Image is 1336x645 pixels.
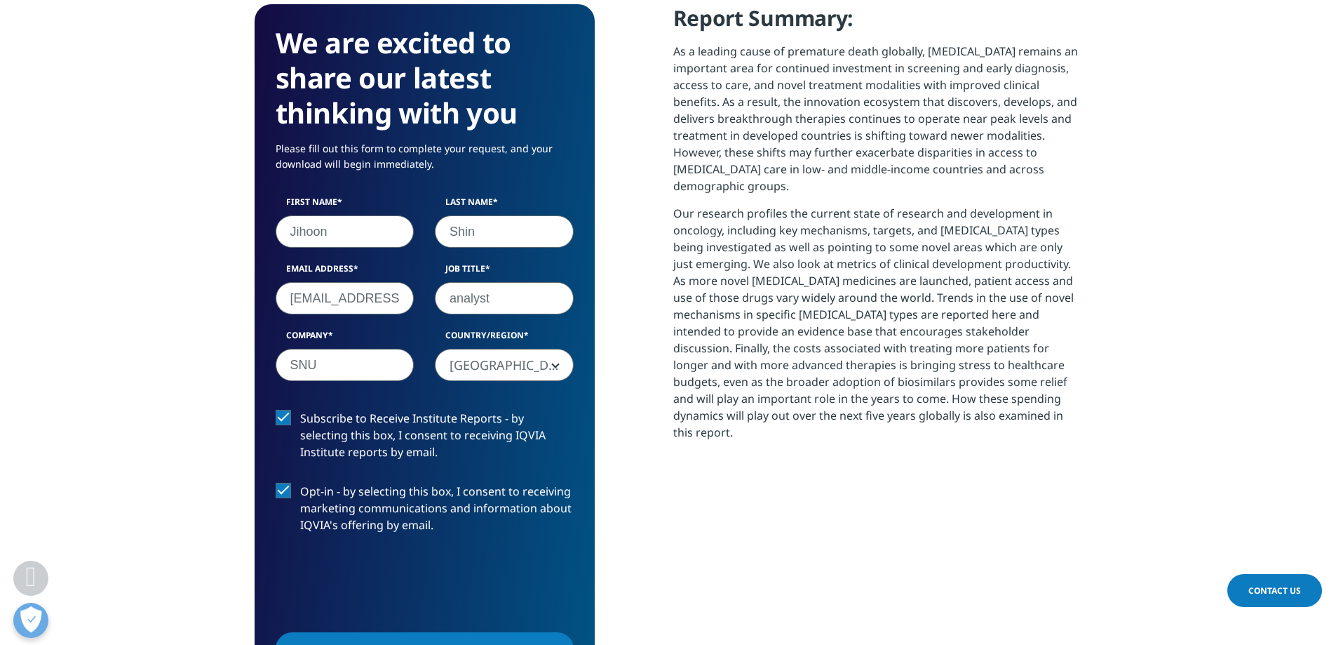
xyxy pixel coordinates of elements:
label: First Name [276,196,414,215]
p: Our research profiles the current state of research and development in oncology, including key me... [673,205,1082,451]
button: 개방형 기본 설정 [13,603,48,638]
label: Last Name [435,196,574,215]
h4: Report Summary: [673,4,1082,43]
a: Contact Us [1227,574,1322,607]
span: South Korea [435,349,574,381]
label: Job Title [435,262,574,282]
label: Company [276,329,414,349]
span: South Korea [436,350,573,382]
label: Opt-in - by selecting this box, I consent to receiving marketing communications and information a... [276,483,574,541]
p: As a leading cause of premature death globally, [MEDICAL_DATA] remains an important area for cont... [673,43,1082,205]
label: Subscribe to Receive Institute Reports - by selecting this box, I consent to receiving IQVIA Inst... [276,410,574,468]
span: Contact Us [1248,585,1301,597]
label: Email Address [276,262,414,282]
iframe: reCAPTCHA [276,556,489,611]
p: Please fill out this form to complete your request, and your download will begin immediately. [276,141,574,182]
h3: We are excited to share our latest thinking with you [276,25,574,131]
label: Country/Region [435,329,574,349]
